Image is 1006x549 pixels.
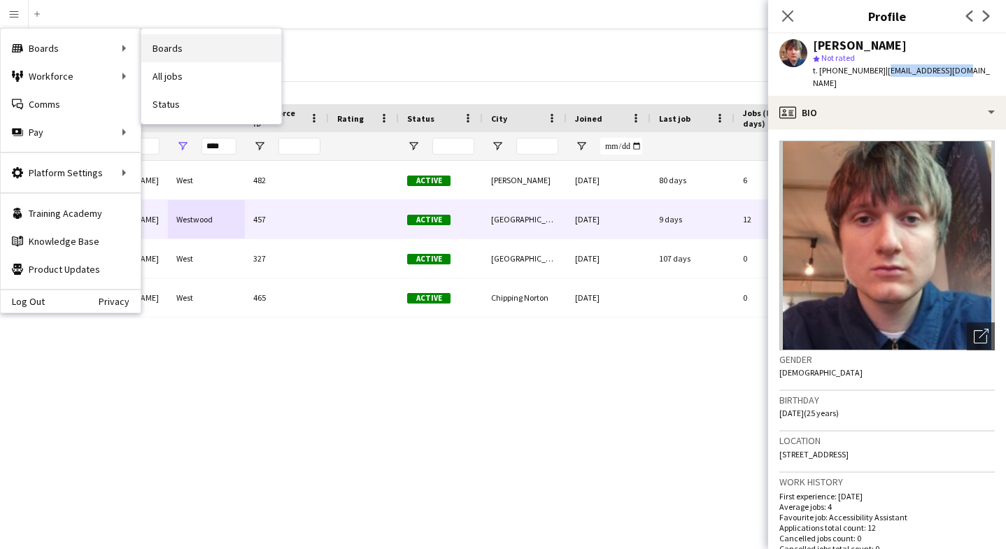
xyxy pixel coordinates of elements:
[278,138,320,155] input: Workforce ID Filter Input
[483,161,567,199] div: [PERSON_NAME]
[407,254,451,264] span: Active
[813,65,990,88] span: | [EMAIL_ADDRESS][DOMAIN_NAME]
[567,161,651,199] div: [DATE]
[779,533,995,543] p: Cancelled jobs count: 0
[168,161,245,199] div: West
[575,113,602,124] span: Joined
[1,255,141,283] a: Product Updates
[779,434,995,447] h3: Location
[432,138,474,155] input: Status Filter Input
[779,476,995,488] h3: Work history
[575,140,588,152] button: Open Filter Menu
[779,512,995,522] p: Favourite job: Accessibility Assistant
[407,176,451,186] span: Active
[245,200,329,238] div: 457
[245,278,329,317] div: 465
[337,113,364,124] span: Rating
[1,296,45,307] a: Log Out
[779,141,995,350] img: Crew avatar or photo
[245,161,329,199] div: 482
[651,200,735,238] div: 9 days
[1,34,141,62] div: Boards
[407,113,434,124] span: Status
[1,90,141,118] a: Comms
[1,118,141,146] div: Pay
[176,140,189,152] button: Open Filter Menu
[516,138,558,155] input: City Filter Input
[735,200,826,238] div: 12
[743,108,800,129] span: Jobs (last 90 days)
[245,239,329,278] div: 327
[168,278,245,317] div: West
[735,278,826,317] div: 0
[768,7,1006,25] h3: Profile
[483,278,567,317] div: Chipping Norton
[967,322,995,350] div: Open photos pop-in
[201,138,236,155] input: Last Name Filter Input
[407,140,420,152] button: Open Filter Menu
[253,140,266,152] button: Open Filter Menu
[491,113,507,124] span: City
[125,138,160,155] input: First Name Filter Input
[491,140,504,152] button: Open Filter Menu
[1,62,141,90] div: Workforce
[779,353,995,366] h3: Gender
[735,161,826,199] div: 6
[567,200,651,238] div: [DATE]
[779,394,995,406] h3: Birthday
[407,215,451,225] span: Active
[779,522,995,533] p: Applications total count: 12
[779,408,839,418] span: [DATE] (25 years)
[407,293,451,304] span: Active
[168,239,245,278] div: West
[141,34,281,62] a: Boards
[779,367,863,378] span: [DEMOGRAPHIC_DATA]
[779,449,849,459] span: [STREET_ADDRESS]
[779,501,995,512] p: Average jobs: 4
[567,239,651,278] div: [DATE]
[141,62,281,90] a: All jobs
[99,296,141,307] a: Privacy
[483,200,567,238] div: [GEOGRAPHIC_DATA]
[651,239,735,278] div: 107 days
[813,65,886,76] span: t. [PHONE_NUMBER]
[600,138,642,155] input: Joined Filter Input
[768,96,1006,129] div: Bio
[821,52,855,63] span: Not rated
[651,161,735,199] div: 80 days
[168,200,245,238] div: Westwood
[735,239,826,278] div: 0
[567,278,651,317] div: [DATE]
[1,199,141,227] a: Training Academy
[141,90,281,118] a: Status
[813,39,907,52] div: [PERSON_NAME]
[1,159,141,187] div: Platform Settings
[779,491,995,501] p: First experience: [DATE]
[659,113,690,124] span: Last job
[483,239,567,278] div: [GEOGRAPHIC_DATA]
[1,227,141,255] a: Knowledge Base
